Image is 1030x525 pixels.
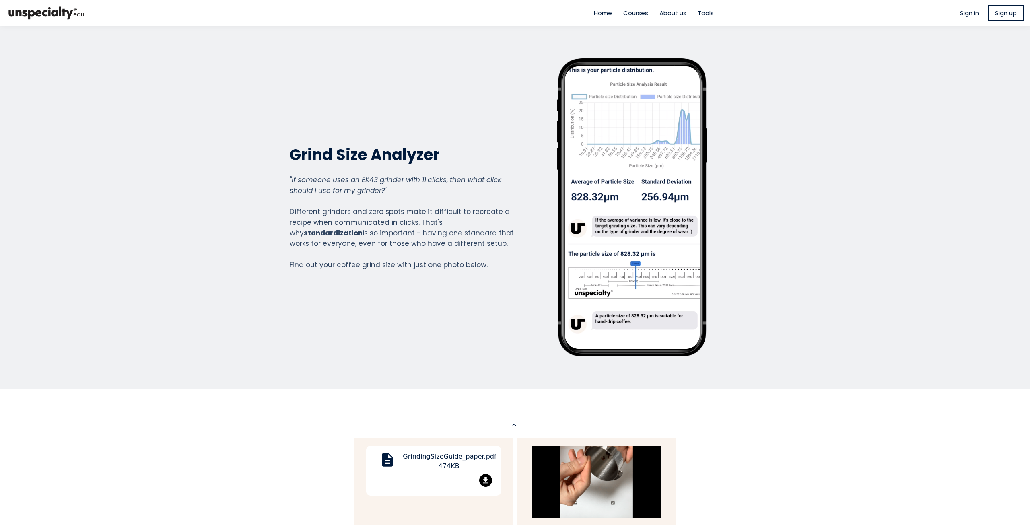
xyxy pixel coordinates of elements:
[995,8,1017,18] span: Sign up
[403,452,495,474] div: GrindingSizeGuide_paper.pdf 474KB
[698,8,714,18] a: Tools
[378,452,397,471] mat-icon: description
[623,8,648,18] a: Courses
[532,446,661,518] img: guide
[6,3,87,23] img: bc390a18feecddb333977e298b3a00a1.png
[290,145,514,165] h2: Grind Size Analyzer
[290,175,514,270] div: Different grinders and zero spots make it difficult to recreate a recipe when communicated in cli...
[509,421,519,428] mat-icon: expand_less
[290,175,501,195] em: "If someone uses an EK43 grinder with 11 clicks, then what click should I use for my grinder?"
[659,8,686,18] a: About us
[479,474,492,487] mat-icon: file_download
[304,228,363,238] strong: standardization
[988,5,1024,21] a: Sign up
[594,8,612,18] a: Home
[960,8,979,18] a: Sign in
